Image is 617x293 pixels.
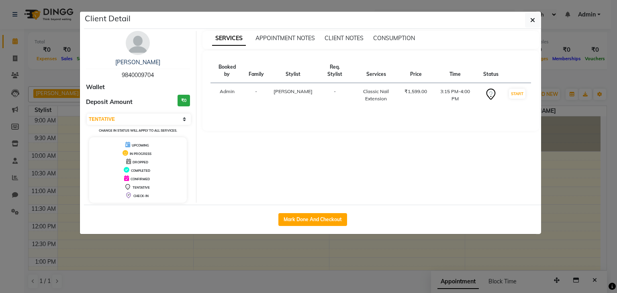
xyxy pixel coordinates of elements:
th: Stylist [269,59,317,83]
button: START [509,89,525,99]
span: IN PROGRESS [130,152,151,156]
span: Deposit Amount [86,98,133,107]
th: Req. Stylist [317,59,353,83]
span: [PERSON_NAME] [274,88,313,94]
span: CONFIRMED [131,177,150,181]
span: SERVICES [212,31,246,46]
th: Services [352,59,400,83]
span: APPOINTMENT NOTES [255,35,315,42]
span: DROPPED [133,160,148,164]
th: Booked by [210,59,244,83]
span: TENTATIVE [133,185,150,189]
th: Price [400,59,432,83]
span: UPCOMING [132,143,149,147]
a: [PERSON_NAME] [115,59,160,66]
span: CONSUMPTION [373,35,415,42]
img: avatar [126,31,150,55]
td: - [317,83,353,108]
th: Time [432,59,478,83]
span: CLIENT NOTES [325,35,364,42]
span: Wallet [86,83,105,92]
td: - [244,83,269,108]
th: Status [478,59,503,83]
th: Family [244,59,269,83]
small: Change in status will apply to all services. [99,128,177,132]
td: 3:15 PM-4:00 PM [432,83,478,108]
span: 9840009704 [122,71,154,79]
div: Classic Nail Extension [357,88,395,102]
td: Admin [210,83,244,108]
button: Mark Done And Checkout [278,213,347,226]
span: CHECK-IN [133,194,149,198]
span: COMPLETED [131,169,150,173]
div: ₹1,599.00 [405,88,427,95]
h5: Client Detail [85,12,131,24]
h3: ₹0 [178,95,190,106]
